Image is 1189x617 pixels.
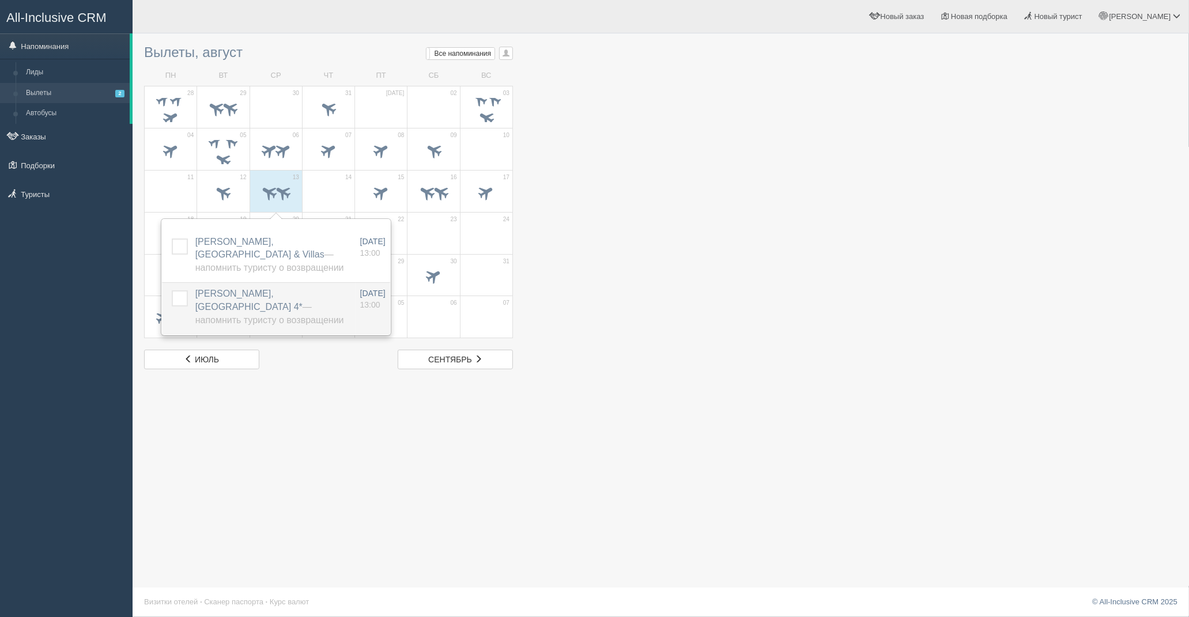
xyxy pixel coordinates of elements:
span: сентябрь [428,355,472,364]
span: [PERSON_NAME] [1109,12,1171,21]
span: 22 [398,215,404,224]
span: Все напоминания [435,50,492,58]
span: 21 [345,215,352,224]
span: [DATE] [360,237,386,246]
span: · [200,597,202,606]
span: 02 [451,89,457,97]
span: 14 [345,173,352,181]
span: 24 [503,215,509,224]
span: · [266,597,268,606]
span: 10 [503,131,509,139]
a: [PERSON_NAME], [GEOGRAPHIC_DATA] & Villas— Напомнить туристу о возвращении [195,237,344,273]
span: 13:00 [360,248,380,258]
span: 20 [293,215,299,224]
td: СБ [407,66,460,86]
a: [DATE] 13:00 [360,287,386,311]
span: 12 [240,173,246,181]
a: Лиды [21,62,130,83]
td: СР [250,66,302,86]
span: 19 [240,215,246,224]
span: 18 [187,215,194,224]
span: 16 [451,173,457,181]
span: 07 [503,299,509,307]
span: 07 [345,131,352,139]
span: 31 [345,89,352,97]
a: [PERSON_NAME], [GEOGRAPHIC_DATA] 4*— Напомнить туристу о возвращении [195,289,344,325]
a: Сканер паспорта [204,597,263,606]
a: © All-Inclusive CRM 2025 [1092,597,1177,606]
span: 31 [503,258,509,266]
a: [DATE] 13:00 [360,236,386,259]
a: All-Inclusive CRM [1,1,132,32]
span: Новый заказ [881,12,924,21]
span: 06 [451,299,457,307]
span: [PERSON_NAME], [GEOGRAPHIC_DATA] 4* [195,289,344,325]
td: ЧТ [302,66,354,86]
span: 11 [187,173,194,181]
span: 03 [503,89,509,97]
span: 2 [115,90,124,97]
span: 30 [451,258,457,266]
a: сентябрь [398,350,513,369]
td: ПТ [355,66,407,86]
a: июль [144,350,259,369]
span: 08 [398,131,404,139]
span: 29 [240,89,246,97]
td: ПН [145,66,197,86]
span: 13:00 [360,300,380,309]
span: 23 [451,215,457,224]
span: [DATE] [386,89,404,97]
a: Курс валют [270,597,309,606]
span: 06 [293,131,299,139]
span: июль [195,355,219,364]
span: 13 [293,173,299,181]
span: 04 [187,131,194,139]
span: 28 [187,89,194,97]
span: 30 [293,89,299,97]
span: 15 [398,173,404,181]
span: 09 [451,131,457,139]
span: Новая подборка [951,12,1007,21]
span: [DATE] [360,289,386,298]
td: ВС [460,66,512,86]
a: Вылеты2 [21,83,130,104]
a: Визитки отелей [144,597,198,606]
span: 05 [240,131,246,139]
td: ВТ [197,66,250,86]
span: — Напомнить туристу о возвращении [195,302,344,325]
h3: Вылеты, август [144,45,513,60]
span: [PERSON_NAME], [GEOGRAPHIC_DATA] & Villas [195,237,344,273]
span: 05 [398,299,404,307]
span: 17 [503,173,509,181]
a: Автобусы [21,103,130,124]
span: Новый турист [1035,12,1082,21]
span: 29 [398,258,404,266]
span: All-Inclusive CRM [6,10,107,25]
